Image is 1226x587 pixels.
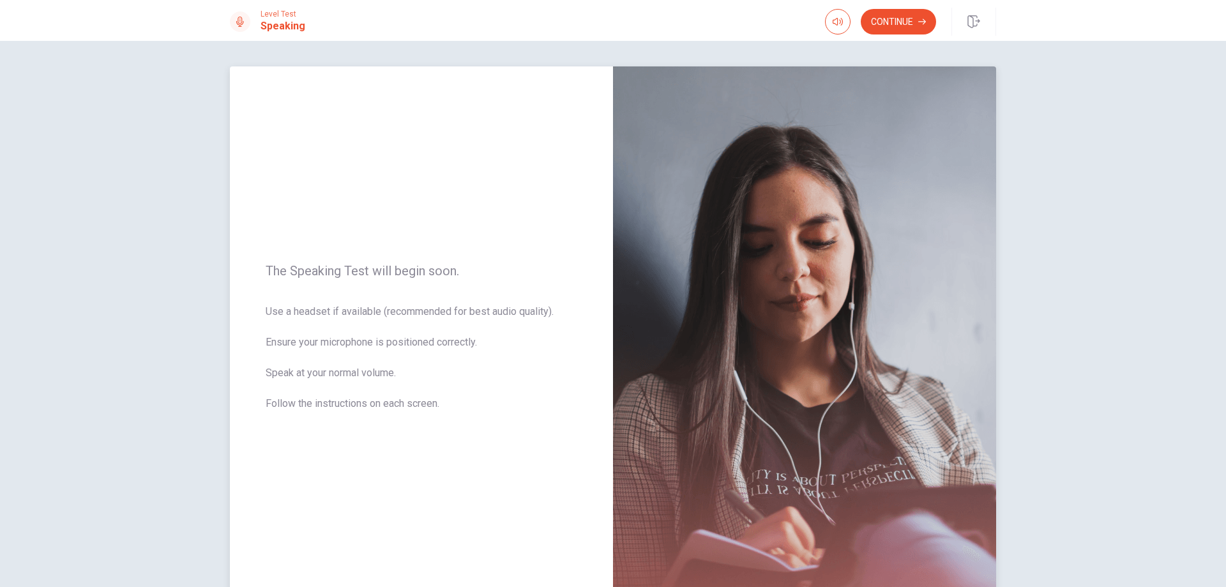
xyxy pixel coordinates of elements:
[261,19,305,34] h1: Speaking
[266,263,577,278] span: The Speaking Test will begin soon.
[261,10,305,19] span: Level Test
[266,304,577,427] span: Use a headset if available (recommended for best audio quality). Ensure your microphone is positi...
[861,9,936,34] button: Continue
